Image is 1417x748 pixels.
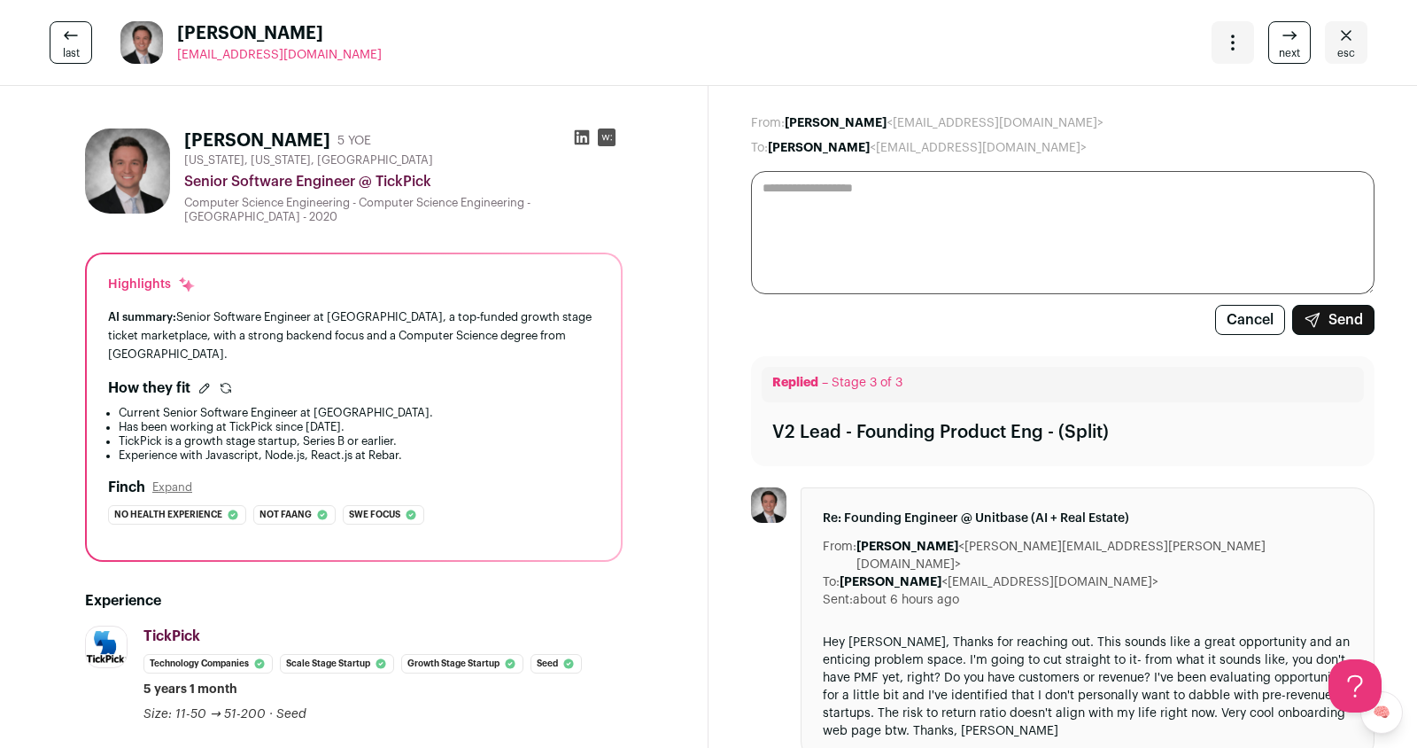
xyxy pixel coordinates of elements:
[85,129,170,214] img: 6bfc1cc415342d25aeac9c1e58f25e29d9ca08c9c94df2e7ff81cc7a64ce8ec4
[177,49,382,61] span: [EMAIL_ADDRESS][DOMAIN_NAME]
[119,448,600,463] li: Experience with Javascript, Node.js, React.js at Rebar.
[1292,305,1374,335] button: Send
[823,538,856,573] dt: From:
[772,420,1109,445] div: V2 Lead - Founding Product Eng - (Split)
[86,631,127,663] img: 52ae7076202495ee433a5cc8bb31b5656d429d50b0294957dedd4cc3042aff60.jpg
[840,576,941,588] b: [PERSON_NAME]
[143,629,200,643] span: TickPick
[119,406,600,420] li: Current Senior Software Engineer at [GEOGRAPHIC_DATA].
[143,708,266,721] span: Size: 11-50 → 51-200
[785,114,1103,132] dd: <[EMAIL_ADDRESS][DOMAIN_NAME]>
[143,681,237,698] span: 5 years 1 month
[1325,21,1367,64] a: Close
[751,139,768,157] dt: To:
[751,487,786,523] img: 6bfc1cc415342d25aeac9c1e58f25e29d9ca08c9c94df2e7ff81cc7a64ce8ec4
[114,506,222,524] span: No health experience
[1337,46,1355,60] span: esc
[143,654,273,674] li: Technology Companies
[822,377,828,389] span: –
[120,21,163,64] img: 6bfc1cc415342d25aeac9c1e58f25e29d9ca08c9c94df2e7ff81cc7a64ce8ec4
[349,506,400,524] span: Swe focus
[823,634,1352,740] div: Hey [PERSON_NAME], Thanks for reaching out. This sounds like a great opportunity and an enticing ...
[63,46,80,60] span: last
[177,21,382,46] span: [PERSON_NAME]
[785,117,887,129] b: [PERSON_NAME]
[823,573,840,591] dt: To:
[108,308,600,363] div: Senior Software Engineer at [GEOGRAPHIC_DATA], a top-funded growth stage ticket marketplace, with...
[832,377,902,389] span: Stage 3 of 3
[50,21,92,64] a: last
[751,114,785,132] dt: From:
[1212,21,1254,64] button: Open dropdown
[85,590,623,612] h2: Experience
[184,196,623,224] div: Computer Science Engineering - Computer Science Engineering - [GEOGRAPHIC_DATA] - 2020
[768,139,1087,157] dd: <[EMAIL_ADDRESS][DOMAIN_NAME]>
[768,142,870,154] b: [PERSON_NAME]
[269,705,273,723] span: ·
[259,506,312,524] span: Not faang
[108,477,145,498] h2: Finch
[119,420,600,434] li: Has been working at TickPick since [DATE].
[1360,691,1403,734] a: 🧠
[772,377,818,389] span: Replied
[152,480,192,495] button: Expand
[856,538,1352,573] dd: <[PERSON_NAME][EMAIL_ADDRESS][PERSON_NAME][DOMAIN_NAME]>
[276,708,306,721] span: Seed
[337,132,371,150] div: 5 YOE
[184,171,623,192] div: Senior Software Engineer @ TickPick
[823,591,853,609] dt: Sent:
[108,311,176,323] span: AI summary:
[1268,21,1311,64] a: next
[1328,659,1382,713] iframe: Help Scout Beacon - Open
[108,378,190,399] h2: How they fit
[401,654,523,674] li: Growth Stage Startup
[184,153,433,168] span: [US_STATE], [US_STATE], [GEOGRAPHIC_DATA]
[280,654,394,674] li: Scale Stage Startup
[840,573,1158,591] dd: <[EMAIL_ADDRESS][DOMAIN_NAME]>
[856,541,958,553] b: [PERSON_NAME]
[108,276,196,293] div: Highlights
[1279,46,1300,60] span: next
[1215,305,1285,335] button: Cancel
[119,434,600,448] li: TickPick is a growth stage startup, Series B or earlier.
[177,46,382,64] a: [EMAIL_ADDRESS][DOMAIN_NAME]
[530,654,582,674] li: Seed
[853,591,959,609] dd: about 6 hours ago
[823,510,1352,527] span: Re: Founding Engineer @ Unitbase (AI + Real Estate)
[184,129,330,153] h1: [PERSON_NAME]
